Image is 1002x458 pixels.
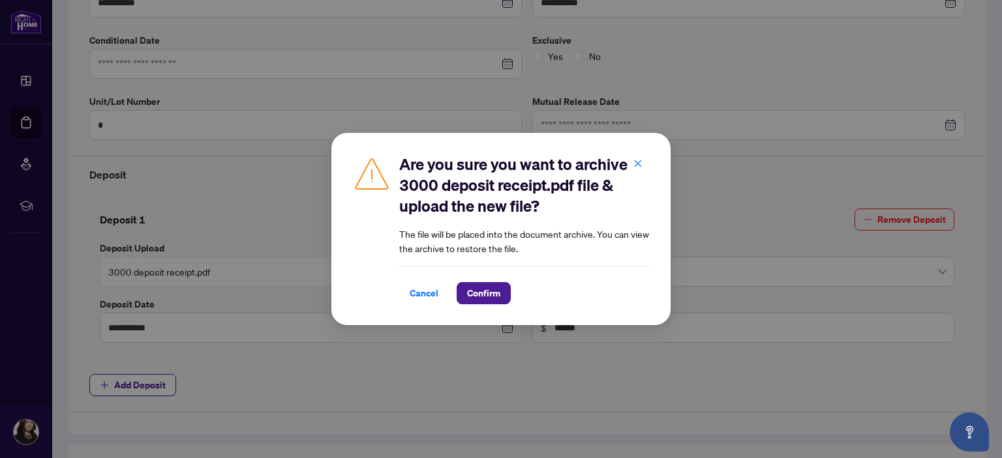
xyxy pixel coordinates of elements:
span: Cancel [410,283,438,304]
h2: Are you sure you want to archive 3000 deposit receipt.pdf file & upload the new file? [399,154,650,216]
button: Confirm [457,282,511,304]
span: close [633,159,643,168]
span: Confirm [467,283,500,304]
button: Cancel [399,282,449,304]
button: Open asap [950,412,989,451]
div: The file will be placed into the document archive. You can view the archive to restore the file. [399,154,650,304]
img: Caution Icon [352,154,391,193]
